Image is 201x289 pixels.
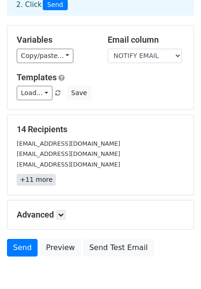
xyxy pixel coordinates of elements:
h5: Variables [17,35,94,45]
small: [EMAIL_ADDRESS][DOMAIN_NAME] [17,161,120,168]
iframe: Chat Widget [155,244,201,289]
a: Copy/paste... [17,49,73,63]
h5: Email column [108,35,185,45]
h5: Advanced [17,210,184,220]
h5: 14 Recipients [17,124,184,135]
a: Preview [40,239,81,257]
a: Load... [17,86,52,100]
a: +11 more [17,174,56,186]
small: [EMAIL_ADDRESS][DOMAIN_NAME] [17,150,120,157]
a: Send [7,239,38,257]
button: Save [67,86,91,100]
small: [EMAIL_ADDRESS][DOMAIN_NAME] [17,140,120,147]
a: Send Test Email [83,239,154,257]
a: Templates [17,72,57,82]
